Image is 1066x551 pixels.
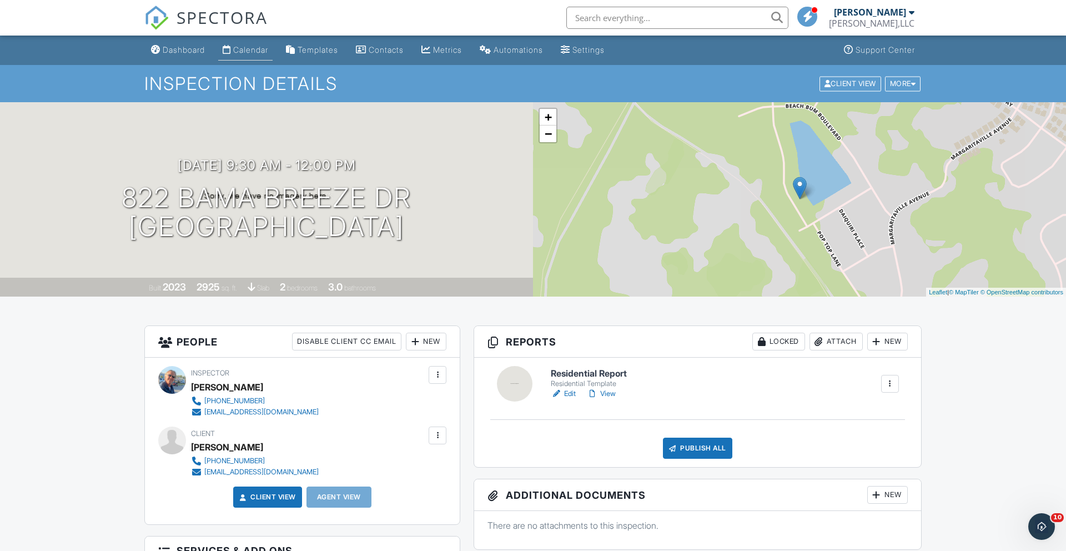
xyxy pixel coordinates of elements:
div: [EMAIL_ADDRESS][DOMAIN_NAME] [204,468,319,477]
a: Dashboard [147,40,209,61]
div: Disable Client CC Email [292,333,401,350]
div: [EMAIL_ADDRESS][DOMAIN_NAME] [204,408,319,417]
div: Locked [752,333,805,350]
a: SPECTORA [144,15,268,38]
h1: Inspection Details [144,74,922,93]
span: 10 [1051,513,1064,522]
iframe: Intercom live chat [1028,513,1055,540]
a: View [587,388,616,399]
div: New [867,486,908,504]
div: Support Center [856,45,915,54]
span: bathrooms [344,284,376,292]
a: Client View [818,79,884,87]
div: [PERSON_NAME] [191,379,263,395]
input: Search everything... [566,7,788,29]
div: New [406,333,446,350]
div: Settings [572,45,605,54]
a: [PHONE_NUMBER] [191,455,319,467]
a: Edit [551,388,576,399]
div: [PERSON_NAME] [834,7,906,18]
div: Residential Template [551,379,627,388]
div: | [926,288,1066,297]
a: Templates [281,40,343,61]
span: Client [191,429,215,438]
a: © MapTiler [949,289,979,295]
h3: People [145,326,460,358]
span: bedrooms [287,284,318,292]
h6: Residential Report [551,369,627,379]
div: Calendar [233,45,268,54]
div: Attach [809,333,863,350]
span: Built [149,284,161,292]
h3: [DATE] 9:30 am - 12:00 pm [178,158,356,173]
div: [PHONE_NUMBER] [204,457,265,465]
div: 3.0 [328,281,343,293]
a: Calendar [218,40,273,61]
a: Leaflet [929,289,947,295]
h3: Additional Documents [474,479,921,511]
div: Templates [298,45,338,54]
p: There are no attachments to this inspection. [487,519,908,532]
div: Client View [819,76,881,91]
a: Metrics [417,40,466,61]
div: Metrics [433,45,462,54]
h3: Reports [474,326,921,358]
div: 2023 [163,281,186,293]
div: Dashboard [163,45,205,54]
a: Client View [237,492,296,503]
div: Jim Huffman,LLC [829,18,914,29]
a: © OpenStreetMap contributors [980,289,1063,295]
a: [EMAIL_ADDRESS][DOMAIN_NAME] [191,467,319,478]
span: SPECTORA [177,6,268,29]
div: [PHONE_NUMBER] [204,397,265,405]
span: sq. ft. [222,284,237,292]
span: Inspector [191,369,229,377]
div: New [867,333,908,350]
h1: 822 Bama Breeze Dr [GEOGRAPHIC_DATA] [122,183,411,242]
span: slab [257,284,269,292]
a: [EMAIL_ADDRESS][DOMAIN_NAME] [191,407,319,418]
div: More [885,76,921,91]
a: Settings [556,40,609,61]
a: Automations (Basic) [475,40,547,61]
div: Publish All [663,438,732,459]
div: Automations [494,45,543,54]
div: 2 [280,281,285,293]
a: Zoom out [540,126,556,142]
a: [PHONE_NUMBER] [191,395,319,407]
a: Support Center [839,40,919,61]
img: The Best Home Inspection Software - Spectora [144,6,169,30]
div: Contacts [369,45,404,54]
a: Residential Report Residential Template [551,369,627,388]
div: 2925 [197,281,220,293]
a: Zoom in [540,109,556,126]
a: Contacts [351,40,408,61]
div: [PERSON_NAME] [191,439,263,455]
